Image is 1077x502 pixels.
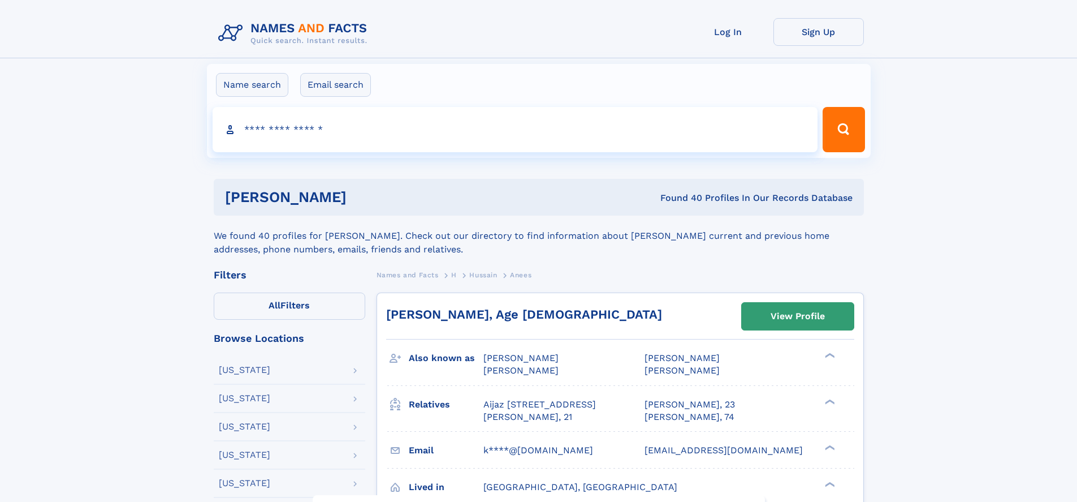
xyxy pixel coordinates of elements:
[213,107,818,152] input: search input
[219,366,270,375] div: [US_STATE]
[219,450,270,460] div: [US_STATE]
[214,270,365,280] div: Filters
[822,480,836,488] div: ❯
[771,303,825,329] div: View Profile
[822,398,836,405] div: ❯
[773,18,864,46] a: Sign Up
[214,293,365,320] label: Filters
[469,271,497,279] span: Hussain
[483,398,596,411] a: Aijaz [STREET_ADDRESS]
[409,478,483,497] h3: Lived in
[377,268,439,282] a: Names and Facts
[219,422,270,431] div: [US_STATE]
[409,395,483,414] h3: Relatives
[409,441,483,460] h3: Email
[219,479,270,488] div: [US_STATE]
[503,192,853,204] div: Found 40 Profiles In Our Records Database
[386,307,662,321] a: [PERSON_NAME], Age [DEMOGRAPHIC_DATA]
[823,107,864,152] button: Search Button
[822,444,836,451] div: ❯
[645,353,720,363] span: [PERSON_NAME]
[483,365,559,376] span: [PERSON_NAME]
[219,394,270,403] div: [US_STATE]
[300,73,371,97] label: Email search
[645,398,735,411] a: [PERSON_NAME], 23
[409,349,483,368] h3: Also known as
[214,18,377,49] img: Logo Names and Facts
[645,445,803,456] span: [EMAIL_ADDRESS][DOMAIN_NAME]
[216,73,288,97] label: Name search
[483,353,559,363] span: [PERSON_NAME]
[214,333,365,344] div: Browse Locations
[451,268,457,282] a: H
[645,365,720,376] span: [PERSON_NAME]
[645,411,734,423] a: [PERSON_NAME], 74
[742,303,854,330] a: View Profile
[483,482,677,492] span: [GEOGRAPHIC_DATA], [GEOGRAPHIC_DATA]
[269,300,280,311] span: All
[683,18,773,46] a: Log In
[483,411,572,423] a: [PERSON_NAME], 21
[469,268,497,282] a: Hussain
[510,271,531,279] span: Anees
[451,271,457,279] span: H
[822,352,836,359] div: ❯
[225,190,504,204] h1: [PERSON_NAME]
[214,216,864,256] div: We found 40 profiles for [PERSON_NAME]. Check out our directory to find information about [PERSON...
